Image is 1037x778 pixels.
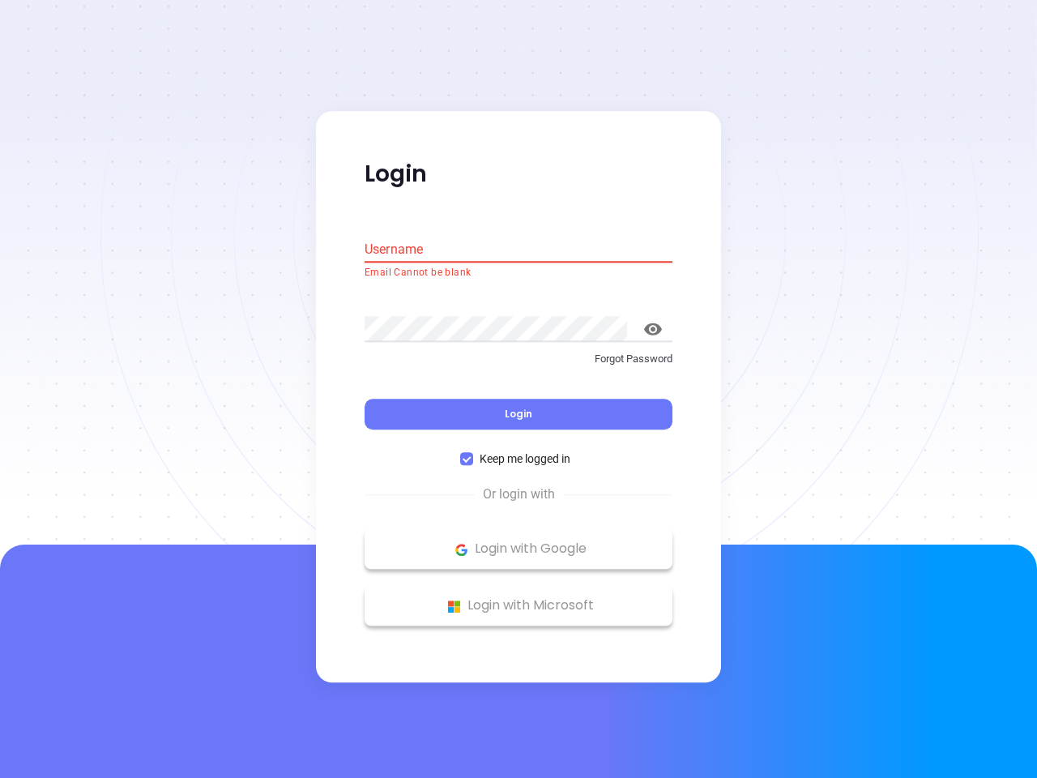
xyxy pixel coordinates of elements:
img: Microsoft Logo [444,596,464,617]
p: Login with Google [373,537,664,562]
span: Keep me logged in [473,451,577,468]
button: Google Logo Login with Google [365,529,672,570]
p: Login [365,160,672,189]
p: Email Cannot be blank [365,265,672,281]
a: Forgot Password [365,351,672,380]
p: Login with Microsoft [373,594,664,618]
p: Forgot Password [365,351,672,367]
button: toggle password visibility [634,310,672,348]
button: Login [365,400,672,430]
span: Login [505,408,532,421]
span: Or login with [475,485,563,505]
img: Google Logo [451,540,472,560]
button: Microsoft Logo Login with Microsoft [365,586,672,626]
